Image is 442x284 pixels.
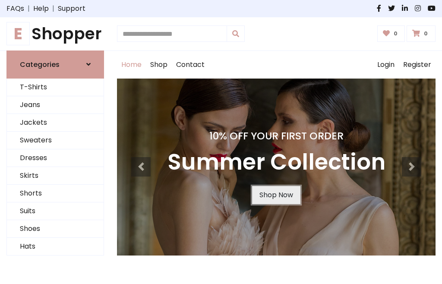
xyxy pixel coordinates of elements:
a: Dresses [7,149,104,167]
a: 0 [407,25,436,42]
a: Suits [7,202,104,220]
a: Register [399,51,436,79]
h1: Shopper [6,24,104,44]
a: FAQs [6,3,24,14]
a: Login [373,51,399,79]
a: Jeans [7,96,104,114]
a: T-Shirts [7,79,104,96]
a: Shop Now [252,186,300,204]
a: Shorts [7,185,104,202]
span: | [49,3,58,14]
span: | [24,3,33,14]
a: Skirts [7,167,104,185]
h4: 10% Off Your First Order [167,130,385,142]
a: Help [33,3,49,14]
a: 0 [377,25,405,42]
span: E [6,22,30,45]
a: Support [58,3,85,14]
a: Jackets [7,114,104,132]
a: Sweaters [7,132,104,149]
h3: Summer Collection [167,149,385,176]
span: 0 [391,30,400,38]
a: Categories [6,50,104,79]
a: Home [117,51,146,79]
span: 0 [422,30,430,38]
h6: Categories [20,60,60,69]
a: Contact [172,51,209,79]
a: Shop [146,51,172,79]
a: Shoes [7,220,104,238]
a: EShopper [6,24,104,44]
a: Hats [7,238,104,256]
